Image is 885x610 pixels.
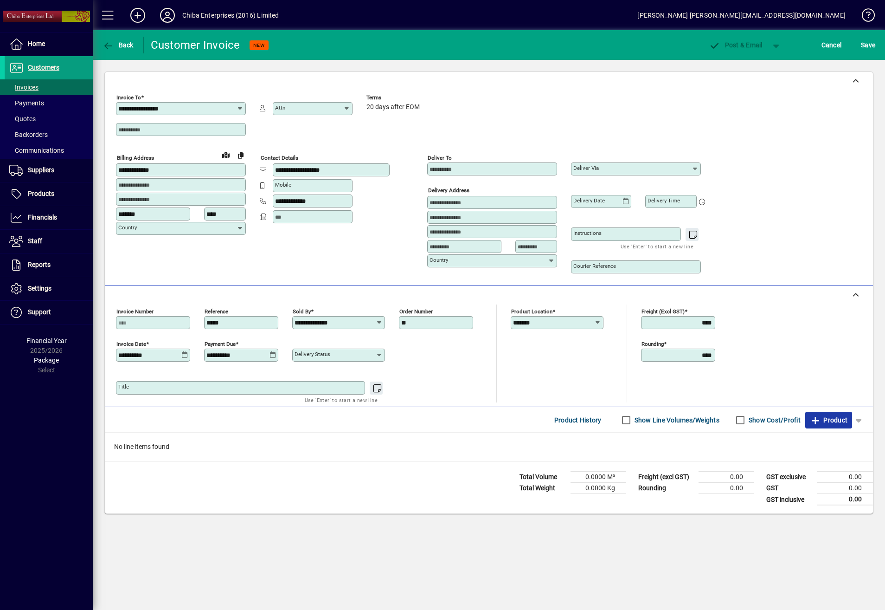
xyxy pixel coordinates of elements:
mat-label: Sold by [293,308,311,315]
span: Financials [28,214,57,221]
button: Product [805,412,852,428]
td: 0.0000 M³ [571,472,626,483]
td: 0.0000 Kg [571,483,626,494]
button: Add [123,7,153,24]
td: Rounding [634,483,699,494]
button: Copy to Delivery address [233,148,248,162]
label: Show Cost/Profit [747,415,801,425]
mat-label: Country [118,224,137,231]
span: Settings [28,285,51,292]
mat-label: Invoice number [116,308,154,315]
td: Freight (excl GST) [634,472,699,483]
td: Total Weight [515,483,571,494]
span: Package [34,357,59,364]
td: 0.00 [817,483,873,494]
span: Invoices [9,84,38,91]
div: Chiba Enterprises (2016) Limited [182,8,279,23]
mat-hint: Use 'Enter' to start a new line [621,241,693,252]
span: Product [810,413,847,428]
a: Financials [5,206,93,229]
mat-label: Title [118,383,129,390]
span: Reports [28,261,51,268]
mat-label: Invoice date [116,341,146,347]
span: Product History [554,413,602,428]
mat-label: Mobile [275,182,291,188]
td: 0.00 [699,483,754,494]
span: Staff [28,237,42,245]
span: Back [103,41,134,49]
td: 0.00 [817,472,873,483]
mat-label: Deliver To [428,155,452,161]
button: Post & Email [704,37,767,53]
a: Reports [5,253,93,277]
mat-label: Payment due [205,341,236,347]
td: 0.00 [699,472,754,483]
mat-label: Invoice To [116,94,141,101]
a: Staff [5,230,93,253]
span: Customers [28,64,59,71]
a: Settings [5,277,93,300]
span: Payments [9,99,44,107]
span: Cancel [821,38,842,52]
span: 20 days after EOM [366,104,420,111]
span: Financial Year [26,337,67,344]
mat-hint: Use 'Enter' to start a new line [305,395,378,405]
mat-label: Rounding [641,341,664,347]
button: Profile [153,7,182,24]
a: Invoices [5,79,93,95]
mat-label: Delivery date [573,197,605,204]
mat-label: Courier Reference [573,263,616,269]
a: Knowledge Base [855,2,873,32]
td: GST exclusive [762,472,817,483]
span: Support [28,308,51,316]
a: Products [5,182,93,206]
a: View on map [218,147,233,162]
div: No line items found [105,433,873,461]
span: Suppliers [28,166,54,174]
a: Communications [5,143,93,158]
span: Quotes [9,115,36,123]
td: GST [762,483,817,494]
span: Communications [9,147,64,154]
a: Support [5,301,93,324]
td: 0.00 [817,494,873,506]
app-page-header-button: Back [93,37,144,53]
span: Terms [366,95,422,101]
td: GST inclusive [762,494,817,506]
mat-label: Delivery time [648,197,680,204]
div: Customer Invoice [151,38,240,52]
a: Backorders [5,127,93,143]
mat-label: Order number [399,308,433,315]
mat-label: Country [430,257,448,263]
button: Product History [551,412,605,428]
mat-label: Freight (excl GST) [641,308,685,315]
mat-label: Instructions [573,230,602,236]
span: Home [28,40,45,47]
span: ave [861,38,875,52]
span: ost & Email [709,41,763,49]
button: Cancel [819,37,844,53]
div: [PERSON_NAME] [PERSON_NAME][EMAIL_ADDRESS][DOMAIN_NAME] [637,8,846,23]
mat-label: Reference [205,308,228,315]
span: Products [28,190,54,197]
span: P [725,41,729,49]
label: Show Line Volumes/Weights [633,415,719,425]
mat-label: Attn [275,104,285,111]
a: Suppliers [5,159,93,182]
mat-label: Product location [511,308,552,315]
a: Payments [5,95,93,111]
button: Save [859,37,878,53]
span: S [861,41,865,49]
span: NEW [253,42,265,48]
a: Home [5,32,93,56]
mat-label: Delivery status [295,351,330,357]
mat-label: Deliver via [573,165,599,171]
span: Backorders [9,131,48,138]
a: Quotes [5,111,93,127]
button: Back [100,37,136,53]
td: Total Volume [515,472,571,483]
